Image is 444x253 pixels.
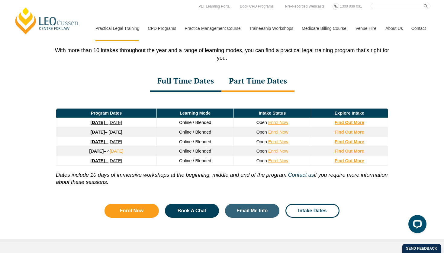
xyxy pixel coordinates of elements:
[179,149,211,153] span: Online / Blended
[105,204,159,218] a: Enrol Now
[335,130,364,134] a: Find Out More
[91,130,122,134] a: [DATE]– [DATE]
[225,204,279,218] a: Email Me Info
[91,139,122,144] a: [DATE]– [DATE]
[268,139,288,144] a: Enrol Now
[256,130,267,134] span: Open
[338,3,363,10] a: 1300 039 031
[179,120,211,125] span: Online / Blended
[50,47,394,62] p: With more than 10 intakes throughout the year and a range of learning modes, you can find a pract...
[91,120,122,125] a: [DATE]– [DATE]
[268,120,288,125] a: Enrol Now
[221,71,294,92] div: Part Time Dates
[91,15,143,41] a: Practical Legal Training
[335,139,364,144] a: Find Out More
[288,172,314,178] a: Contact us
[91,158,105,163] strong: [DATE]
[268,158,288,163] a: Enrol Now
[340,4,362,8] span: 1300 039 031
[91,139,105,144] strong: [DATE]
[256,149,267,153] span: Open
[268,149,288,153] a: Enrol Now
[110,149,123,153] a: [DATE]
[268,130,288,134] a: Enrol Now
[234,108,311,118] td: Intake Status
[284,3,326,10] a: Pre-Recorded Webcasts
[179,139,211,144] span: Online / Blended
[178,208,206,213] span: Book A Chat
[180,15,245,41] a: Practice Management Course
[91,120,105,125] strong: [DATE]
[179,130,211,134] span: Online / Blended
[298,208,327,213] span: Intake Dates
[335,120,364,125] a: Find Out More
[89,149,110,153] a: [DATE]– 4
[245,15,297,41] a: Traineeship Workshops
[335,158,364,163] a: Find Out More
[238,3,275,10] a: Book CPD Programs
[56,166,388,186] p: . if you require more information about these sessions.
[91,130,105,134] strong: [DATE]
[256,158,267,163] span: Open
[407,15,430,41] a: Contact
[165,204,219,218] a: Book A Chat
[351,15,381,41] a: Venue Hire
[179,158,211,163] span: Online / Blended
[197,3,232,10] a: PLT Learning Portal
[404,213,429,238] iframe: LiveChat chat widget
[91,158,122,163] a: [DATE]– [DATE]
[157,108,234,118] td: Learning Mode
[311,108,388,118] td: Explore Intake
[89,149,104,153] strong: [DATE]
[256,120,267,125] span: Open
[143,15,180,41] a: CPD Programs
[150,71,221,92] div: Full Time Dates
[56,108,157,118] td: Program Dates
[285,204,340,218] a: Intake Dates
[120,208,143,213] span: Enrol Now
[256,139,267,144] span: Open
[297,15,351,41] a: Medicare Billing Course
[56,172,286,178] i: Dates include 10 days of immersive workshops at the beginning, middle and end of the program
[335,149,364,153] a: Find Out More
[14,7,80,35] a: [PERSON_NAME] Centre for Law
[236,208,268,213] span: Email Me Info
[381,15,407,41] a: About Us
